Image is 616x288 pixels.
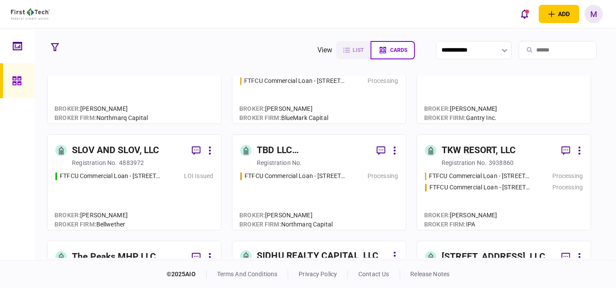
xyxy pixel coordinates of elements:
[424,114,466,121] span: broker firm :
[257,249,378,263] div: SIDHU REALTY CAPITAL, LLC
[257,158,302,167] div: registration no.
[184,171,213,181] div: LOI Issued
[442,158,487,167] div: registration no.
[390,47,407,53] span: cards
[72,144,159,158] div: SLOV AND SLOV, LLC
[417,134,591,230] a: TKW RESORT, LLCregistration no.3938860FTFCU Commercial Loan - 1402 Boone StreetProcessingFTFCU Co...
[239,114,281,121] span: broker firm :
[317,45,333,55] div: view
[239,211,333,220] div: [PERSON_NAME]
[424,221,466,228] span: broker firm :
[54,211,128,220] div: [PERSON_NAME]
[552,183,583,192] div: Processing
[552,171,583,181] div: Processing
[424,113,497,123] div: Gantry Inc.
[239,221,281,228] span: broker firm :
[54,212,80,219] span: Broker :
[244,76,346,86] div: FTFCU Commercial Loan - 6227 Thompson Road
[54,104,148,113] div: [PERSON_NAME]
[336,41,371,59] button: list
[539,5,579,23] button: open adding identity options
[442,250,545,264] div: [STREET_ADDRESS], LLC
[72,158,117,167] div: registration no.
[11,8,50,20] img: client company logo
[245,171,346,181] div: FTFCU Commercial Loan - 3105 Clairpoint Court
[442,144,516,158] div: TKW RESORT, LLC
[429,171,531,181] div: FTFCU Commercial Loan - 1402 Boone Street
[424,212,450,219] span: Broker :
[167,270,207,279] div: © 2025 AIO
[54,113,148,123] div: Northmarq Capital
[371,41,415,59] button: cards
[60,171,161,181] div: FTFCU Commercial Loan - 1639 Alameda Ave Lakewood OH
[353,47,364,53] span: list
[239,105,265,112] span: Broker :
[47,134,221,230] a: SLOV AND SLOV, LLCregistration no.4883972FTFCU Commercial Loan - 1639 Alameda Ave Lakewood OHLOI ...
[424,105,450,112] span: Broker :
[72,250,156,264] div: The Peaks MHP LLC
[54,114,96,121] span: broker firm :
[424,220,497,229] div: IPA
[232,134,406,230] a: TBD LLC ([GEOGRAPHIC_DATA])registration no.FTFCU Commercial Loan - 3105 Clairpoint CourtProcessin...
[424,211,497,220] div: [PERSON_NAME]
[257,144,370,158] div: TBD LLC ([GEOGRAPHIC_DATA])
[239,220,333,229] div: Northmarq Capital
[54,220,128,229] div: Bellwether
[429,183,531,192] div: FTFCU Commercial Loan - 2410 Charleston Highway
[239,212,265,219] span: Broker :
[239,104,328,113] div: [PERSON_NAME]
[411,271,450,278] a: release notes
[368,76,398,86] div: Processing
[217,271,278,278] a: terms and conditions
[54,221,96,228] span: broker firm :
[119,158,144,167] div: 4883972
[585,5,603,23] button: M
[489,158,514,167] div: 3938860
[424,104,497,113] div: [PERSON_NAME]
[299,271,337,278] a: privacy policy
[239,113,328,123] div: BlueMark Capital
[515,5,534,23] button: open notifications list
[368,171,398,181] div: Processing
[54,105,80,112] span: Broker :
[358,271,389,278] a: contact us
